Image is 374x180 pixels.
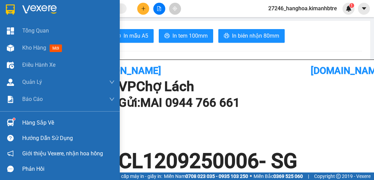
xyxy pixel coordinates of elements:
img: solution-icon [7,96,14,103]
span: notification [7,150,14,157]
span: Miền Bắc [254,172,303,180]
span: plus [141,6,146,11]
button: plus [137,3,149,15]
span: Giới thiệu Vexere, nhận hoa hồng [22,149,103,158]
strong: 0369 525 060 [273,173,303,179]
div: Hướng dẫn sử dụng [22,133,115,143]
sup: 1 [349,3,354,8]
span: copyright [336,174,341,179]
span: 27246_hanghoa.kimanhbtre [263,4,343,13]
span: Kho hàng [22,44,46,51]
strong: 0708 023 035 - 0935 103 250 [185,173,248,179]
span: In mẫu A5 [124,31,148,40]
span: Tổng Quan [22,26,49,35]
span: mới [50,44,62,52]
img: icon-new-feature [346,5,352,12]
span: Báo cáo [22,95,43,103]
span: file-add [157,6,162,11]
span: question-circle [7,135,14,141]
span: printer [164,33,170,39]
button: file-add [153,3,165,15]
img: warehouse-icon [7,119,14,126]
span: Cung cấp máy in - giấy in: [109,172,162,180]
span: Điều hành xe [22,61,55,69]
button: printerIn mẫu A5 [110,29,154,43]
span: aim [172,6,177,11]
span: In biên nhận 80mm [232,31,279,40]
span: down [109,97,115,102]
span: 1 [350,3,353,8]
img: logo-vxr [6,4,15,15]
span: ⚪️ [250,175,252,178]
span: caret-down [361,5,367,12]
div: Phản hồi [22,164,115,174]
sup: 1 [13,118,15,120]
span: printer [224,33,229,39]
button: aim [169,3,181,15]
img: warehouse-icon [7,62,14,69]
span: Quản Lý [22,78,42,86]
div: Hàng sắp về [22,118,115,128]
button: printerIn biên nhận 80mm [218,29,285,43]
img: warehouse-icon [7,79,14,86]
button: printerIn tem 100mm [159,29,213,43]
img: warehouse-icon [7,44,14,52]
span: down [109,79,115,85]
span: In tem 100mm [172,31,208,40]
button: caret-down [358,3,370,15]
span: message [7,166,14,172]
span: Miền Nam [164,172,248,180]
span: | [308,172,309,180]
img: dashboard-icon [7,27,14,35]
